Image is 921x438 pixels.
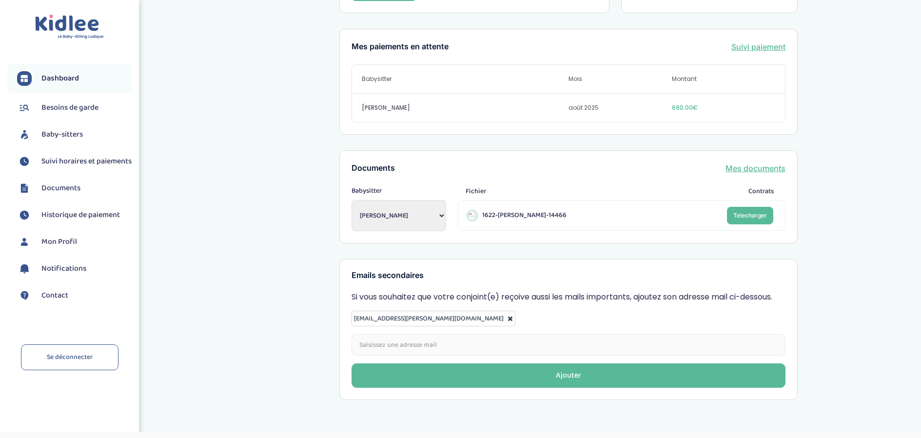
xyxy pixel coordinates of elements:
[17,71,132,86] a: Dashboard
[17,127,132,142] a: Baby-sitters
[352,291,785,303] p: Si vous souhaitez que votre conjoint(e) reçoive aussi les mails importants, ajoutez son adresse m...
[733,212,767,219] span: Telecharger
[17,100,32,115] img: besoin.svg
[21,344,118,370] a: Se déconnecter
[354,313,504,324] span: [EMAIL_ADDRESS][PERSON_NAME][DOMAIN_NAME]
[352,334,785,356] input: Saisissez une adresse mail
[41,156,132,167] span: Suivi horaires et paiements
[352,186,446,196] span: Babysitter
[41,209,120,221] span: Historique de paiement
[748,186,774,197] span: Contrats
[17,208,132,222] a: Historique de paiement
[41,236,77,248] span: Mon Profil
[17,181,32,196] img: documents.svg
[17,154,132,169] a: Suivi horaires et paiements
[727,207,773,224] a: Telecharger
[17,288,32,303] img: contact.svg
[17,261,132,276] a: Notifications
[725,162,785,174] a: Mes documents
[352,42,449,51] h3: Mes paiements en attente
[17,208,32,222] img: suivihoraire.svg
[352,164,395,173] h3: Documents
[556,370,581,381] div: Ajouter
[35,15,104,40] img: logo.svg
[482,210,567,220] span: 1622-[PERSON_NAME]-14466
[17,71,32,86] img: dashboard.svg
[41,102,98,114] span: Besoins de garde
[466,186,486,197] span: Fichier
[17,288,132,303] a: Contact
[17,154,32,169] img: suivihoraire.svg
[352,363,785,388] button: Ajouter
[672,103,775,112] span: 690.00€
[568,103,672,112] span: août 2025
[41,263,86,275] span: Notifications
[41,290,68,301] span: Contact
[17,235,132,249] a: Mon Profil
[17,235,32,249] img: profil.svg
[41,129,83,140] span: Baby-sitters
[352,271,785,280] h3: Emails secondaires
[362,103,568,112] span: [PERSON_NAME]
[568,75,672,83] span: Mois
[17,261,32,276] img: notification.svg
[17,100,132,115] a: Besoins de garde
[362,75,568,83] span: Babysitter
[41,182,80,194] span: Documents
[731,41,785,53] a: Suivi paiement
[41,73,79,84] span: Dashboard
[17,127,32,142] img: babysitters.svg
[17,181,132,196] a: Documents
[672,75,775,83] span: Montant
